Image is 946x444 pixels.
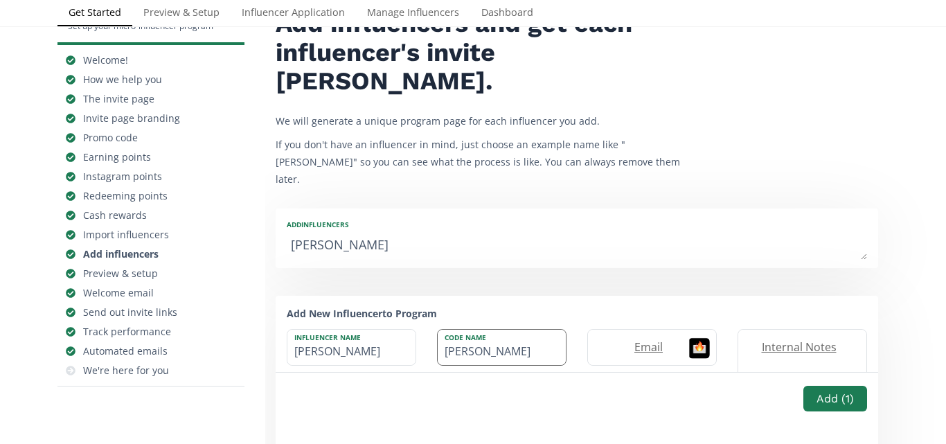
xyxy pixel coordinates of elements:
div: Cash rewards [83,208,147,222]
div: How we help you [83,73,162,87]
p: If you don't have an influencer in mind, just choose an example name like "[PERSON_NAME]" so you ... [276,136,691,188]
div: Earning points [83,150,151,164]
div: Redeeming points [83,189,168,203]
button: Add (1) [803,386,867,411]
p: We will generate a unique program page for each influencer you add. [276,112,691,130]
label: Influencer Name [287,330,402,342]
div: Import influencers [83,228,169,242]
label: Email [588,339,702,355]
div: Welcome email [83,286,154,300]
label: Code Name [438,330,552,342]
h2: Add influencers and get each influencer's invite [PERSON_NAME]. [276,10,691,96]
div: Promo code [83,131,138,145]
textarea: [PERSON_NAME] [287,232,867,260]
strong: Add New Influencer to Program [287,307,437,320]
div: Add INFLUENCERS [287,220,867,229]
div: Preview & setup [83,267,158,281]
div: Instagram points [83,170,162,184]
div: We're here for you [83,364,169,378]
div: The invite page [83,92,154,106]
div: Automated emails [83,344,168,358]
div: Track performance [83,325,171,339]
div: Invite page branding [83,112,180,125]
label: Internal Notes [738,339,853,355]
div: Add influencers [83,247,159,261]
div: Welcome! [83,53,128,67]
div: Send out invite links [83,305,177,319]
